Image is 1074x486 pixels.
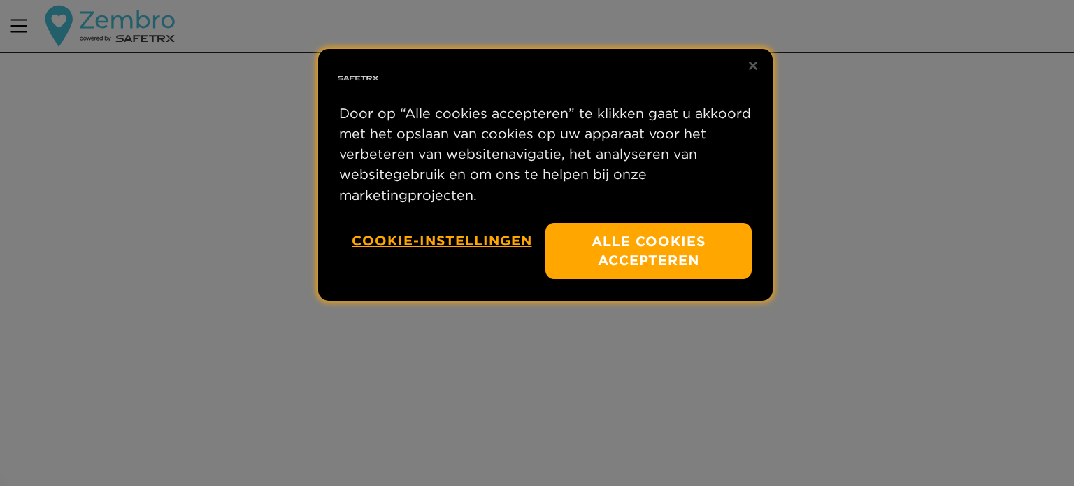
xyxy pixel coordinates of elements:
[318,49,773,301] div: Privacy
[336,56,380,101] img: Bedrijfslogo
[738,50,768,81] button: Sluiten
[352,223,532,259] button: Cookie-instellingen
[545,223,752,280] button: Alle cookies accepteren
[339,103,752,206] p: Door op “Alle cookies accepteren” te klikken gaat u akkoord met het opslaan van cookies op uw app...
